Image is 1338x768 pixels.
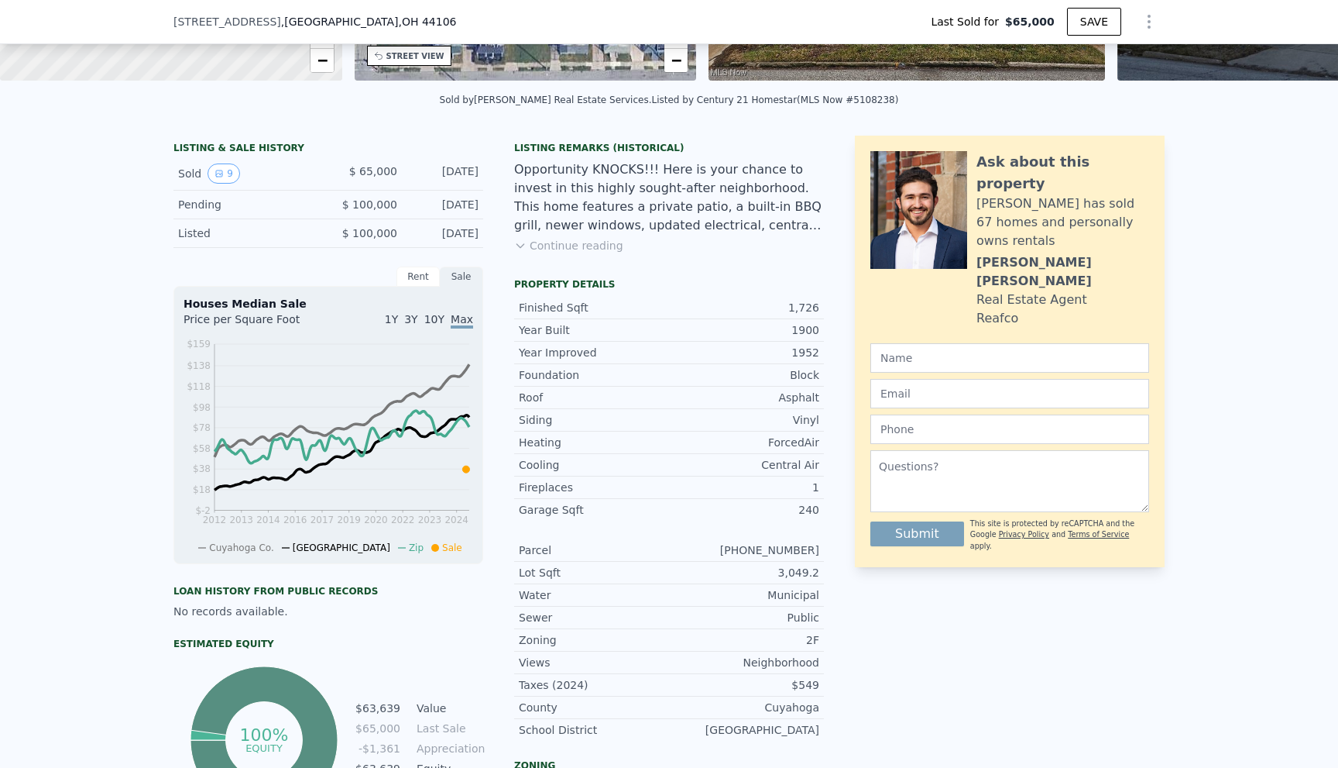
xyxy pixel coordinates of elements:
div: Opportunity KNOCKS!!! Here is your chance to invest in this highly sought-after neighborhood. Thi... [514,160,824,235]
div: Year Improved [519,345,669,360]
tspan: 2017 [310,515,334,525]
span: 10Y [424,313,444,325]
div: County [519,700,669,715]
div: 1900 [669,322,819,338]
div: [PERSON_NAME] has sold 67 homes and personally owns rentals [976,195,1149,250]
div: Water [519,587,669,603]
button: SAVE [1067,8,1121,36]
span: , [GEOGRAPHIC_DATA] [281,14,457,29]
span: Cuyahoga Co. [209,542,274,553]
tspan: 2016 [283,515,307,525]
tspan: $58 [193,443,211,454]
a: Terms of Service [1068,530,1129,539]
span: $65,000 [1005,14,1055,29]
button: Show Options [1134,6,1165,37]
tspan: $118 [187,381,211,392]
div: 3,049.2 [669,565,819,580]
div: Listed by Century 21 Homestar (MLS Now #5108238) [651,95,898,105]
span: 1Y [385,313,398,325]
a: Zoom out [310,49,334,72]
input: Phone [870,415,1149,444]
div: Fireplaces [519,480,669,495]
td: Appreciation [413,740,483,757]
div: Cooling [519,457,669,473]
a: Zoom out [664,49,688,72]
div: Zoning [519,632,669,648]
button: Continue reading [514,238,623,253]
span: Max [451,313,473,329]
div: Roof [519,390,669,405]
span: [STREET_ADDRESS] [173,14,281,29]
td: -$1,361 [355,740,401,757]
div: Price per Square Foot [184,312,328,336]
div: Neighborhood [669,655,819,670]
span: $ 100,000 [342,198,397,211]
tspan: equity [245,742,283,753]
td: Value [413,700,483,717]
span: Last Sold for [931,14,1005,29]
div: Loan history from public records [173,585,483,598]
div: Ask about this property [976,151,1149,195]
div: No records available. [173,604,483,619]
div: Sewer [519,610,669,625]
div: [DATE] [410,164,479,184]
div: Garage Sqft [519,502,669,518]
span: Zip [409,542,424,553]
div: STREET VIEW [386,50,444,62]
span: 3Y [404,313,417,325]
div: [DATE] [410,226,479,241]
td: $65,000 [355,720,401,737]
a: Privacy Policy [999,530,1049,539]
div: Vinyl [669,412,819,428]
div: Lot Sqft [519,565,669,580]
div: Real Estate Agent [976,291,1087,309]
input: Email [870,379,1149,408]
span: [GEOGRAPHIC_DATA] [293,542,390,553]
div: Taxes (2024) [519,677,669,693]
div: LISTING & SALE HISTORY [173,142,483,157]
tspan: 2024 [444,515,468,525]
div: Sold by [PERSON_NAME] Real Estate Services . [440,95,652,105]
span: − [671,50,681,70]
tspan: 2022 [391,515,415,525]
span: $ 65,000 [349,165,397,177]
div: 1 [669,480,819,495]
div: Parcel [519,542,669,558]
tspan: 100% [240,725,289,745]
div: Estimated Equity [173,638,483,650]
div: [PERSON_NAME] [PERSON_NAME] [976,253,1149,291]
span: , OH 44106 [398,15,456,28]
button: Submit [870,522,964,546]
div: 2F [669,632,819,648]
div: Asphalt [669,390,819,405]
tspan: $98 [193,402,211,413]
input: Name [870,343,1149,373]
div: Year Built [519,322,669,338]
button: View historical data [208,164,240,184]
div: 1952 [669,345,819,360]
div: $549 [669,677,819,693]
tspan: 2013 [229,515,253,525]
div: School District [519,722,669,738]
div: [DATE] [410,197,479,212]
div: This site is protected by reCAPTCHA and the Google and apply. [970,518,1149,552]
tspan: $38 [193,463,211,474]
div: [GEOGRAPHIC_DATA] [669,722,819,738]
div: Sale [440,267,483,287]
tspan: 2020 [364,515,388,525]
div: [PHONE_NUMBER] [669,542,819,558]
tspan: $138 [187,360,211,371]
tspan: 2012 [203,515,227,525]
td: Last Sale [413,720,483,737]
span: Sale [442,542,462,553]
tspan: $159 [187,339,211,350]
div: Siding [519,412,669,428]
div: Foundation [519,367,669,383]
div: Municipal [669,587,819,603]
div: Sold [178,164,316,184]
div: Property details [514,278,824,291]
div: Cuyahoga [669,700,819,715]
td: $63,639 [355,700,401,717]
div: Listing Remarks (Historical) [514,142,824,154]
span: $ 100,000 [342,227,397,239]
